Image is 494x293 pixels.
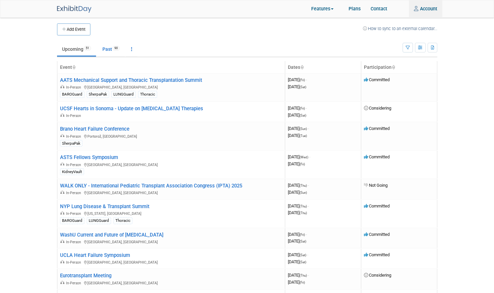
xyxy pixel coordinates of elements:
[288,280,305,285] span: [DATE]
[60,273,111,279] a: Eurotransplant Meeting
[306,106,307,111] span: -
[112,46,120,51] span: 90
[60,126,129,132] a: Brano Heart Failure Conference
[57,6,91,13] img: ExhibitDay
[288,239,306,244] span: [DATE]
[60,133,282,139] div: Portorož, [GEOGRAPHIC_DATA]
[60,91,84,98] div: BAROGuard
[60,280,282,286] div: [GEOGRAPHIC_DATA], [GEOGRAPHIC_DATA]
[364,106,391,111] span: Considering
[364,183,388,188] span: Not Going
[60,183,242,189] a: WALK ONLY - International Pediatric Transplant Association Congress (IPTA) 2025
[60,281,64,284] img: In-Person Event
[60,203,149,209] a: NYP Lung Disease & Transplant Summit
[60,190,64,194] img: In-Person Event
[60,260,64,263] img: In-Person Event
[288,126,309,131] span: [DATE]
[306,1,344,17] a: Features
[364,232,390,237] span: Committed
[300,253,306,257] span: (Sat)
[363,26,437,31] a: How to sync to an external calendar...
[288,183,309,188] span: [DATE]
[300,184,307,187] span: (Thu)
[87,217,111,224] div: LUNGGuard
[300,240,306,243] span: (Sat)
[66,163,83,167] span: In-Person
[60,161,282,167] div: [GEOGRAPHIC_DATA], [GEOGRAPHIC_DATA]
[364,77,390,82] span: Committed
[300,274,307,277] span: (Thu)
[366,0,392,17] a: Contact
[364,126,390,131] span: Committed
[60,211,64,214] img: In-Person Event
[288,252,308,257] span: [DATE]
[72,64,75,70] a: Sort by Event Name
[57,43,96,55] a: Upcoming51
[288,161,305,166] span: [DATE]
[300,211,307,215] span: (Thu)
[60,140,82,147] div: SherpaPak
[308,126,309,131] span: -
[300,233,305,237] span: (Fri)
[60,168,84,175] div: KidneyVault
[60,217,84,224] div: BAROGuard
[300,85,306,89] span: (Sat)
[300,260,306,264] span: (Sat)
[300,162,305,166] span: (Fri)
[300,127,307,131] span: (Sun)
[308,203,309,208] span: -
[300,204,307,208] span: (Thu)
[60,134,64,137] img: In-Person Event
[66,191,83,195] span: In-Person
[60,252,130,258] a: UCLA Heart Failure Symposium
[66,211,83,216] span: In-Person
[309,154,310,159] span: -
[308,273,309,278] span: -
[288,203,309,208] span: [DATE]
[57,23,90,35] button: Add Event
[60,239,282,245] div: [GEOGRAPHIC_DATA], [GEOGRAPHIC_DATA]
[138,91,157,98] div: Thoracic
[364,252,390,257] span: Committed
[288,133,307,138] span: [DATE]
[361,61,437,74] th: Participation
[288,259,306,264] span: [DATE]
[288,210,307,215] span: [DATE]
[60,210,282,216] div: [US_STATE], [GEOGRAPHIC_DATA]
[300,107,305,110] span: (Fri)
[60,85,64,88] img: In-Person Event
[60,232,163,238] a: WashU Current and Future of [MEDICAL_DATA]
[306,232,307,237] span: -
[300,114,306,117] span: (Sat)
[60,240,64,243] img: In-Person Event
[300,78,305,82] span: (Fri)
[84,46,91,51] span: 51
[66,260,83,265] span: In-Person
[288,106,307,111] span: [DATE]
[285,61,361,74] th: Dates
[111,91,136,98] div: LUNGGuard
[60,77,202,83] a: AATS Mechanical Support and Thoracic Transplantation Summit
[60,113,64,117] img: In-Person Event
[307,252,308,257] span: -
[392,64,395,70] a: Sort by Participation Type
[60,84,282,90] div: [GEOGRAPHIC_DATA], [GEOGRAPHIC_DATA]
[60,259,282,265] div: [GEOGRAPHIC_DATA], [GEOGRAPHIC_DATA]
[288,190,307,195] span: [DATE]
[113,217,132,224] div: Thoracic
[60,154,118,160] a: ASTS Fellows Symposium
[57,61,285,74] th: Event
[87,91,109,98] div: SherpaPak
[364,273,391,278] span: Considering
[308,183,309,188] span: -
[300,191,307,194] span: (Sun)
[288,77,307,82] span: [DATE]
[344,0,366,17] a: Plans
[66,114,83,118] span: In-Person
[300,134,307,138] span: (Tue)
[364,154,390,159] span: Committed
[288,84,306,89] span: [DATE]
[66,85,83,90] span: In-Person
[97,43,125,55] a: Past90
[306,77,307,82] span: -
